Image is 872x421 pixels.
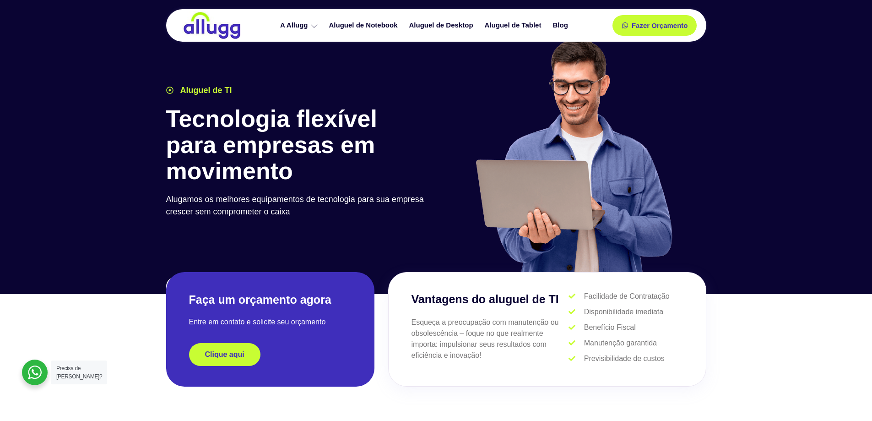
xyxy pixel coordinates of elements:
a: Fazer Orçamento [612,15,697,36]
a: Blog [548,17,574,33]
img: aluguel de ti para startups [472,38,674,272]
span: Precisa de [PERSON_NAME]? [56,365,102,380]
span: Manutenção garantida [582,338,657,349]
a: Aluguel de Tablet [480,17,548,33]
a: Aluguel de Desktop [405,17,480,33]
span: Previsibilidade de custos [582,353,665,364]
span: Disponibilidade imediata [582,306,663,317]
a: Aluguel de Notebook [325,17,405,33]
span: Facilidade de Contratação [582,291,670,302]
p: Esqueça a preocupação com manutenção ou obsolescência – foque no que realmente importa: impulsion... [412,317,569,361]
h3: Vantagens do aluguel de TI [412,291,569,308]
a: Clique aqui [189,343,260,366]
div: Widget de chat [826,377,872,421]
iframe: Chat Widget [826,377,872,421]
h2: Faça um orçamento agora [189,292,352,307]
p: Alugamos os melhores equipamentos de tecnologia para sua empresa crescer sem comprometer o caixa [166,193,432,218]
span: Benefício Fiscal [582,322,636,333]
img: locação de TI é Allugg [182,11,242,39]
span: Aluguel de TI [178,84,232,97]
p: Entre em contato e solicite seu orçamento [189,317,352,328]
span: Fazer Orçamento [632,22,688,29]
h1: Tecnologia flexível para empresas em movimento [166,106,432,185]
span: Clique aqui [205,351,244,358]
a: A Allugg [276,17,325,33]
